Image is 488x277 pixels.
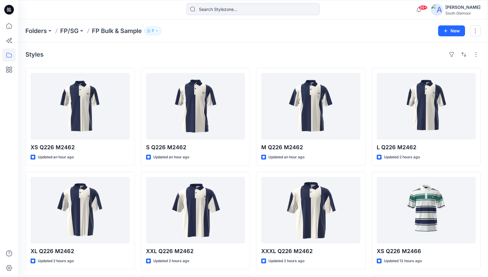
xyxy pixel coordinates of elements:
p: Updated 2 hours ago [384,154,420,160]
a: M Q226 M2462 [261,73,360,140]
a: S Q226 M2462 [146,73,245,140]
span: 99+ [418,5,428,10]
p: XXL Q226 M2462 [146,247,245,256]
button: 7 [144,27,161,35]
input: Search Stylezone… [187,3,320,15]
p: Updated 2 hours ago [153,258,189,264]
a: XS Q226 M2466 [377,177,476,243]
a: XS Q226 M2462 [31,73,130,140]
p: Updated 13 hours ago [384,258,422,264]
div: South Glamour [445,11,480,15]
a: FP/SG [60,27,79,35]
div: [PERSON_NAME] [445,4,480,11]
p: XXXL Q226 M2462 [261,247,360,256]
a: L Q226 M2462 [377,73,476,140]
p: 7 [152,28,154,34]
img: avatar [431,4,443,16]
a: XL Q226 M2462 [31,177,130,243]
a: XXL Q226 M2462 [146,177,245,243]
p: L Q226 M2462 [377,143,476,152]
p: FP Bulk & Sample [92,27,142,35]
p: XS Q226 M2462 [31,143,130,152]
p: Updated an hour ago [153,154,189,160]
p: XS Q226 M2466 [377,247,476,256]
p: S Q226 M2462 [146,143,245,152]
p: M Q226 M2462 [261,143,360,152]
a: XXXL Q226 M2462 [261,177,360,243]
button: New [438,25,465,36]
a: Folders [25,27,47,35]
p: XL Q226 M2462 [31,247,130,256]
h4: Styles [25,51,44,58]
p: Updated 2 hours ago [38,258,74,264]
p: Updated an hour ago [268,154,304,160]
p: Updated 2 hours ago [268,258,304,264]
p: Updated an hour ago [38,154,74,160]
